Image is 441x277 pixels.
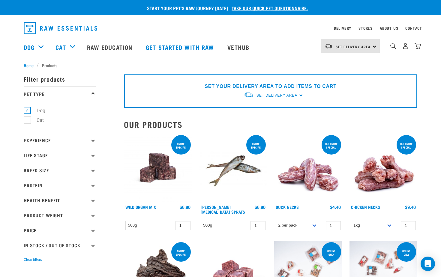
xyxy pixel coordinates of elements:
div: $6.80 [255,205,265,209]
a: Home [24,62,37,68]
a: Raw Education [81,35,140,59]
input: 1 [250,221,265,230]
p: Breed Size [24,163,96,178]
a: take our quick pet questionnaire. [232,7,308,9]
a: Dog [24,43,34,52]
a: Vethub [221,35,257,59]
a: Chicken Necks [351,206,380,208]
img: Jack Mackarel Sparts Raw Fish For Dogs [199,134,267,202]
a: Delivery [334,27,351,29]
img: Pile Of Duck Necks For Pets [274,134,342,202]
input: 1 [175,221,190,230]
p: Experience [24,133,96,148]
input: 1 [401,221,416,230]
a: Stores [358,27,373,29]
img: Wild Organ Mix [124,134,192,202]
div: ONLINE SPECIAL! [246,139,266,152]
img: home-icon-1@2x.png [390,43,396,49]
label: Cat [27,116,46,124]
p: Product Weight [24,208,96,223]
img: van-moving.png [244,92,253,98]
a: Cat [55,43,66,52]
div: Online Only [322,246,341,259]
img: van-moving.png [325,44,333,49]
span: Home [24,62,34,68]
span: Set Delivery Area [256,93,297,98]
div: 1kg online special! [322,139,341,152]
img: Raw Essentials Logo [24,22,97,34]
div: Online Only [397,246,416,259]
div: 1kg online special! [397,139,416,152]
p: Life Stage [24,148,96,163]
button: Clear filters [24,257,42,262]
div: $4.40 [330,205,341,209]
input: 1 [326,221,341,230]
a: Wild Organ Mix [125,206,156,208]
p: In Stock / Out Of Stock [24,238,96,253]
p: Protein [24,178,96,193]
p: Filter products [24,71,96,86]
p: Pet Type [24,86,96,101]
div: ONLINE SPECIAL! [171,246,191,259]
a: Duck Necks [276,206,299,208]
img: home-icon@2x.png [415,43,421,49]
nav: breadcrumbs [24,62,417,68]
img: user.png [402,43,409,49]
p: SET YOUR DELIVERY AREA TO ADD ITEMS TO CART [205,83,336,90]
img: Pile Of Chicken Necks For Pets [349,134,418,202]
div: $6.80 [180,205,190,209]
span: Set Delivery Area [336,46,370,48]
div: $9.40 [405,205,416,209]
a: Contact [405,27,422,29]
a: Get started with Raw [140,35,221,59]
h2: Our Products [124,120,417,129]
a: [PERSON_NAME][MEDICAL_DATA] Sprats [201,206,245,213]
div: Open Intercom Messenger [421,257,435,271]
p: Price [24,223,96,238]
p: Health Benefit [24,193,96,208]
a: About Us [380,27,398,29]
div: ONLINE SPECIAL! [171,139,191,152]
nav: dropdown navigation [19,20,422,37]
label: Dog [27,107,48,114]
